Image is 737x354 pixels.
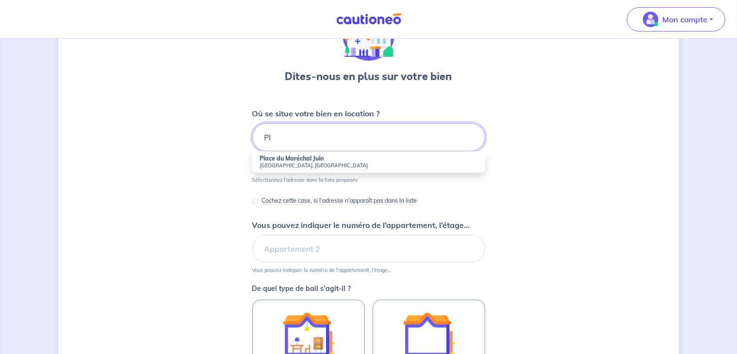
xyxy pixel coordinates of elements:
p: De quel type de bail s’agit-il ? [252,285,485,292]
input: 2 rue de paris, 59000 lille [252,123,485,151]
p: Où se situe votre bien en location ? [252,108,380,119]
p: Vous pouvez indiquer le numéro de l’appartement, l’étage... [252,267,391,274]
p: Cochez cette case, si l'adresse n'apparaît pas dans la liste [262,195,417,207]
img: illu_account_valid_menu.svg [643,12,658,27]
img: Cautioneo [332,13,405,25]
p: Vous pouvez indiquer le numéro de l’appartement, l’étage... [252,219,470,231]
p: Mon compte [662,14,707,25]
strong: Place du Maréchal Juin [260,155,324,162]
small: [GEOGRAPHIC_DATA], [GEOGRAPHIC_DATA] [260,162,477,169]
input: Appartement 2 [252,235,485,263]
h3: Dites-nous en plus sur votre bien [285,69,452,84]
p: Sélectionnez l'adresse dans la liste proposée [252,177,359,183]
button: illu_account_valid_menu.svgMon compte [627,7,725,32]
